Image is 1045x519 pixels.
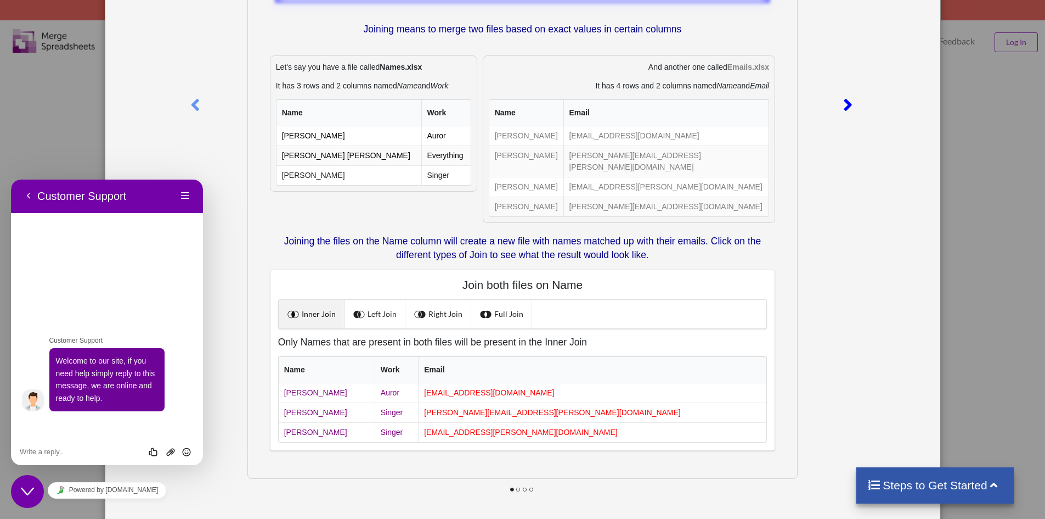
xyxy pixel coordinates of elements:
[563,197,769,216] td: [PERSON_NAME][EMAIL_ADDRESS][DOMAIN_NAME]
[276,80,471,91] p: It has 3 rows and 2 columns named and
[471,300,532,328] a: Full Join
[418,383,766,403] td: [EMAIL_ADDRESS][DOMAIN_NAME]
[418,356,766,383] th: Email
[421,165,471,185] td: Singer
[418,403,766,422] td: [PERSON_NAME][EMAIL_ADDRESS][PERSON_NAME][DOMAIN_NAME]
[276,126,421,146] td: [PERSON_NAME]
[380,63,422,71] b: Names.xlsx
[11,180,203,465] iframe: chat widget
[418,422,766,442] td: [EMAIL_ADDRESS][PERSON_NAME][DOMAIN_NAME]
[375,403,418,422] td: Singer
[867,478,1003,492] h4: Steps to Get Started
[276,146,421,165] td: [PERSON_NAME] [PERSON_NAME]
[151,267,167,278] button: Upload File
[421,126,471,146] td: Auror
[276,165,421,185] td: [PERSON_NAME]
[11,475,46,508] iframe: chat widget
[563,99,769,126] th: Email
[279,422,375,442] td: [PERSON_NAME]
[279,403,375,422] td: [PERSON_NAME]
[563,146,769,177] td: [PERSON_NAME][EMAIL_ADDRESS][PERSON_NAME][DOMAIN_NAME]
[279,300,344,328] a: Inner Join
[275,23,770,36] p: Joining means to merge two files based on exact values in certain columns
[375,356,418,383] th: Work
[563,126,769,146] td: [EMAIL_ADDRESS][DOMAIN_NAME]
[11,478,203,503] iframe: chat widget
[38,156,181,166] p: Customer Support
[489,80,769,91] p: It has 4 rows and 2 columns named and
[167,267,183,278] button: Insert emoji
[276,99,421,126] th: Name
[750,81,769,90] i: Email
[421,99,471,126] th: Work
[489,99,563,126] th: Name
[489,177,563,197] td: [PERSON_NAME]
[431,81,449,90] i: Work
[11,210,33,232] img: Agent profile image
[278,337,767,348] h5: Only Names that are present in both files will be present in the Inner Join
[375,383,418,403] td: Auror
[135,267,183,278] div: Group of buttons
[489,126,563,146] td: [PERSON_NAME]
[279,383,375,403] td: [PERSON_NAME]
[563,177,769,197] td: [EMAIL_ADDRESS][PERSON_NAME][DOMAIN_NAME]
[344,300,405,328] a: Left Join
[489,62,769,72] p: And another one called
[489,146,563,177] td: [PERSON_NAME]
[489,197,563,216] td: [PERSON_NAME]
[270,235,775,262] p: Joining the files on the Name column will create a new file with names matched up with their emai...
[135,267,152,278] div: Rate this chat
[276,62,471,72] p: Let's say you have a file called
[279,356,375,383] th: Name
[727,63,769,71] b: Emails.xlsx
[278,278,767,292] h4: Join both files on Name
[716,81,737,90] i: Name
[421,146,471,165] td: Everything
[405,300,471,328] a: Right Join
[375,422,418,442] td: Singer
[397,81,417,90] i: Name
[45,177,144,223] span: Welcome to our site, if you need help simply reply to this message, we are online and ready to help.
